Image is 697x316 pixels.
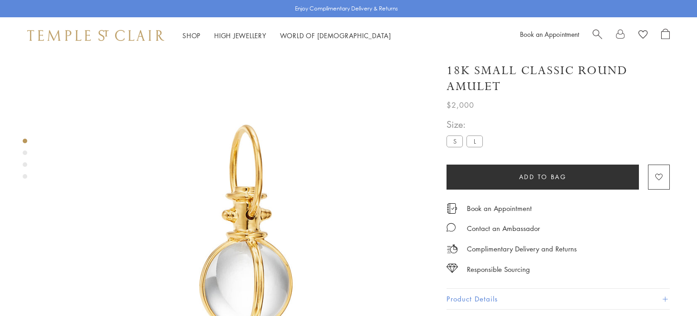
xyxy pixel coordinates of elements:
[447,203,457,214] img: icon_appointment.svg
[661,29,670,42] a: Open Shopping Bag
[214,31,266,40] a: High JewelleryHigh Jewellery
[519,172,567,182] span: Add to bag
[182,30,391,41] nav: Main navigation
[447,289,670,309] button: Product Details
[520,30,579,39] a: Book an Appointment
[280,31,391,40] a: World of [DEMOGRAPHIC_DATA]World of [DEMOGRAPHIC_DATA]
[447,243,458,255] img: icon_delivery.svg
[447,165,639,190] button: Add to bag
[447,223,456,232] img: MessageIcon-01_2.svg
[467,203,532,213] a: Book an Appointment
[447,264,458,273] img: icon_sourcing.svg
[593,29,602,42] a: Search
[447,63,670,95] h1: 18K Small Classic Round Amulet
[182,31,201,40] a: ShopShop
[467,223,540,234] div: Contact an Ambassador
[467,243,577,255] p: Complimentary Delivery and Returns
[447,99,474,111] span: $2,000
[447,135,463,147] label: S
[23,136,27,186] div: Product gallery navigation
[638,29,648,42] a: View Wishlist
[27,30,164,41] img: Temple St. Clair
[467,264,530,275] div: Responsible Sourcing
[447,117,486,132] span: Size:
[466,135,483,147] label: L
[295,4,398,13] p: Enjoy Complimentary Delivery & Returns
